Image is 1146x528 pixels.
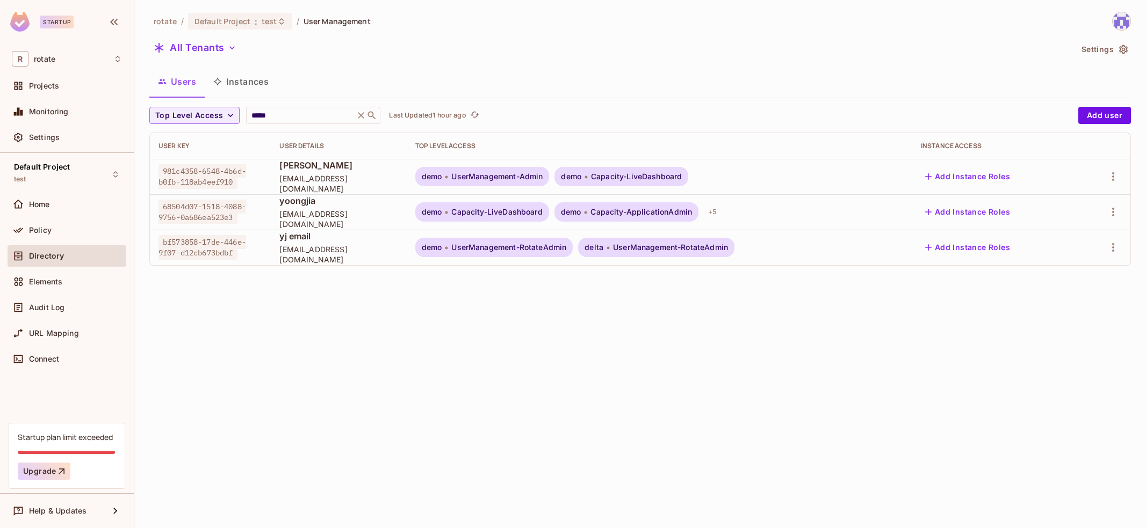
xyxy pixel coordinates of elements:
li: / [181,16,184,26]
p: Last Updated 1 hour ago [389,111,466,120]
span: Monitoring [29,107,69,116]
div: User Key [158,142,262,150]
span: Directory [29,252,64,260]
span: Default Project [194,16,250,26]
button: Upgrade [18,463,70,480]
span: test [14,175,26,184]
span: Capacity-LiveDashboard [451,208,542,216]
button: Add user [1078,107,1131,124]
span: Audit Log [29,303,64,312]
button: Top Level Access [149,107,240,124]
button: Instances [205,68,277,95]
span: Top Level Access [155,109,223,122]
li: / [297,16,299,26]
span: UserManagement-Admin [451,172,543,181]
div: Top Level Access [415,142,904,150]
button: All Tenants [149,39,241,56]
span: Elements [29,277,62,286]
span: Projects [29,82,59,90]
span: [EMAIL_ADDRESS][DOMAIN_NAME] [279,173,398,194]
button: Add Instance Roles [921,168,1014,185]
div: Startup plan limit exceeded [18,432,113,442]
span: Help & Updates [29,507,87,515]
span: [EMAIL_ADDRESS][DOMAIN_NAME] [279,244,398,265]
span: : [254,17,258,26]
span: User Management [304,16,371,26]
button: Users [149,68,205,95]
button: Settings [1077,41,1131,58]
span: Workspace: rotate [34,55,55,63]
button: Add Instance Roles [921,203,1014,221]
span: the active workspace [154,16,177,26]
span: demo [422,243,442,252]
span: Connect [29,355,59,363]
span: UserManagement-RotateAdmin [451,243,566,252]
span: 68504d07-1518-4088-9756-0a686ea523e3 [158,200,246,224]
span: [EMAIL_ADDRESS][DOMAIN_NAME] [279,209,398,229]
button: Add Instance Roles [921,239,1014,256]
div: Startup [40,16,74,28]
span: Default Project [14,163,70,171]
span: delta [585,243,603,252]
button: refresh [469,109,481,122]
span: demo [561,172,581,181]
img: yoongjia@letsrotate.com [1113,12,1130,30]
span: UserManagement-RotateAdmin [613,243,728,252]
span: URL Mapping [29,329,79,338]
span: demo [422,208,442,216]
span: R [12,51,28,67]
span: test [262,16,277,26]
span: yoongjia [279,195,398,207]
span: Click to refresh data [466,109,481,122]
span: yj email [279,230,398,242]
span: Home [29,200,50,209]
span: Settings [29,133,60,142]
span: refresh [470,110,479,121]
div: Instance Access [921,142,1070,150]
span: demo [422,172,442,181]
span: Capacity-LiveDashboard [591,172,682,181]
span: [PERSON_NAME] [279,159,398,171]
span: 981c4358-6548-4b6d-b0fb-118ab4eef910 [158,164,246,189]
div: + 5 [704,203,721,221]
span: bf573858-17de-446e-9f07-d12cb673bdbf [158,235,246,260]
span: demo [561,208,581,216]
span: Capacity-ApplicationAdmin [590,208,692,216]
img: SReyMgAAAABJRU5ErkJggg== [10,12,30,32]
div: User Details [279,142,398,150]
span: Policy [29,226,52,234]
